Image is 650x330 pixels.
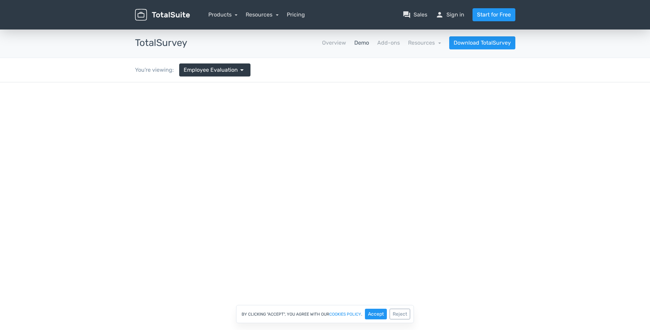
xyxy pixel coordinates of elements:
[436,11,464,19] a: personSign in
[403,11,427,19] a: question_answerSales
[365,309,387,319] button: Accept
[473,8,515,21] a: Start for Free
[179,63,250,76] a: Employee Evaluation arrow_drop_down
[287,11,305,19] a: Pricing
[436,11,444,19] span: person
[238,66,246,74] span: arrow_drop_down
[208,11,238,18] a: Products
[329,312,361,316] a: cookies policy
[236,305,414,323] div: By clicking "Accept", you agree with our .
[184,66,238,74] span: Employee Evaluation
[403,11,411,19] span: question_answer
[135,66,179,74] div: You're viewing:
[246,11,279,18] a: Resources
[135,38,187,48] h3: TotalSurvey
[390,309,410,319] button: Reject
[322,39,346,47] a: Overview
[408,39,441,46] a: Resources
[449,36,515,49] a: Download TotalSurvey
[135,9,190,21] img: TotalSuite for WordPress
[377,39,400,47] a: Add-ons
[354,39,369,47] a: Demo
